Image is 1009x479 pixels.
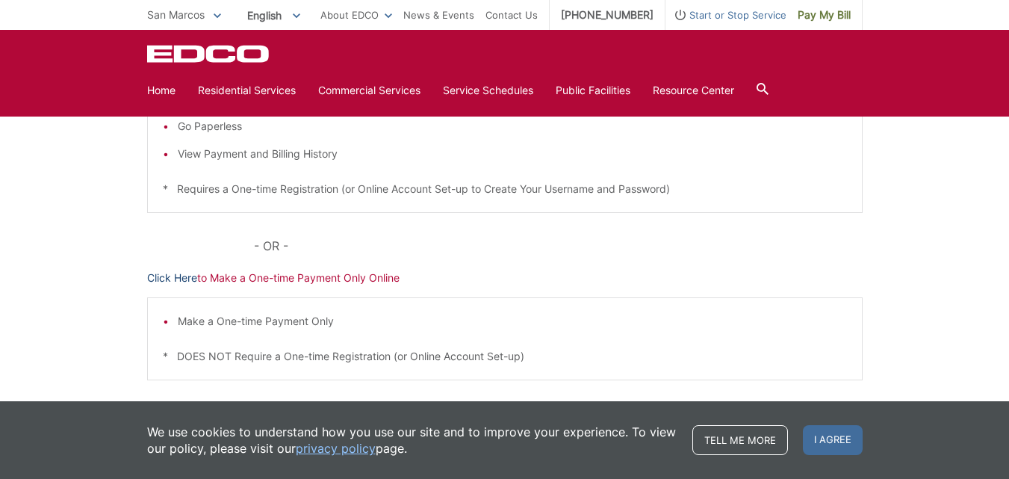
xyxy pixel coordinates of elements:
[798,7,851,23] span: Pay My Bill
[556,82,630,99] a: Public Facilities
[147,424,677,457] p: We use cookies to understand how you use our site and to improve your experience. To view our pol...
[147,45,271,63] a: EDCD logo. Return to the homepage.
[318,82,420,99] a: Commercial Services
[147,8,205,21] span: San Marcos
[178,118,847,135] li: Go Paperless
[147,82,176,99] a: Home
[147,270,863,286] p: to Make a One-time Payment Only Online
[236,3,311,28] span: English
[403,7,474,23] a: News & Events
[803,425,863,455] span: I agree
[178,146,847,162] li: View Payment and Billing History
[443,82,533,99] a: Service Schedules
[198,82,296,99] a: Residential Services
[147,270,197,286] a: Click Here
[653,82,734,99] a: Resource Center
[163,348,847,365] p: * DOES NOT Require a One-time Registration (or Online Account Set-up)
[178,313,847,330] li: Make a One-time Payment Only
[163,181,847,197] p: * Requires a One-time Registration (or Online Account Set-up to Create Your Username and Password)
[692,425,788,455] a: Tell me more
[485,7,538,23] a: Contact Us
[296,440,376,457] a: privacy policy
[320,7,392,23] a: About EDCO
[254,235,862,256] p: - OR -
